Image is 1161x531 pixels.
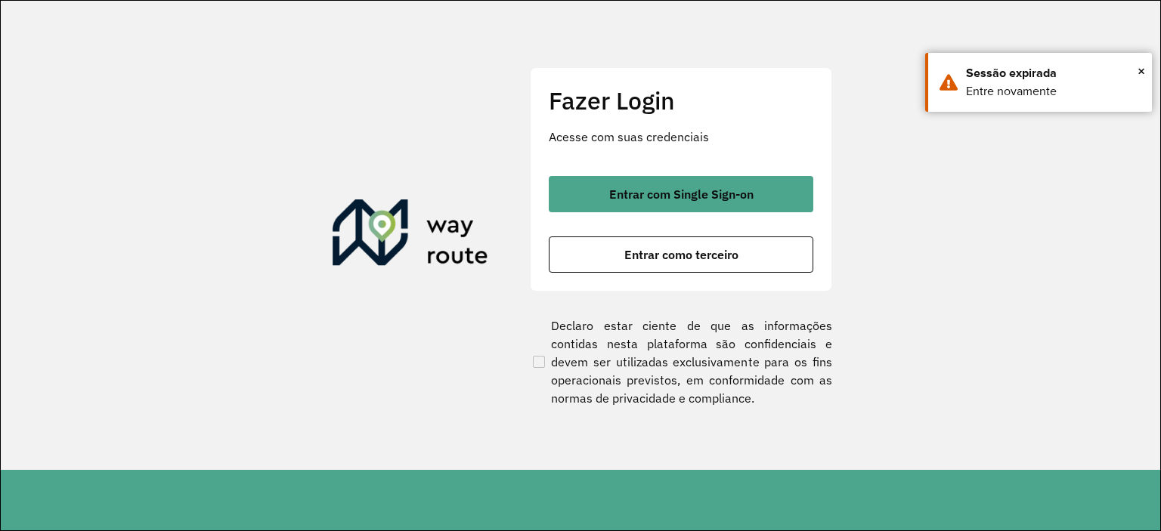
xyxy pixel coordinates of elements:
span: Entrar com Single Sign-on [609,188,754,200]
button: button [549,236,813,273]
label: Declaro estar ciente de que as informações contidas nesta plataforma são confidenciais e devem se... [530,316,832,407]
h2: Fazer Login [549,86,813,115]
button: Close [1138,60,1145,82]
p: Acesse com suas credenciais [549,128,813,146]
img: Roteirizador AmbevTech [333,199,488,272]
div: Entre novamente [966,82,1141,100]
span: Entrar como terceiro [624,249,738,261]
button: button [549,176,813,212]
div: Sessão expirada [966,64,1141,82]
span: × [1138,60,1145,82]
